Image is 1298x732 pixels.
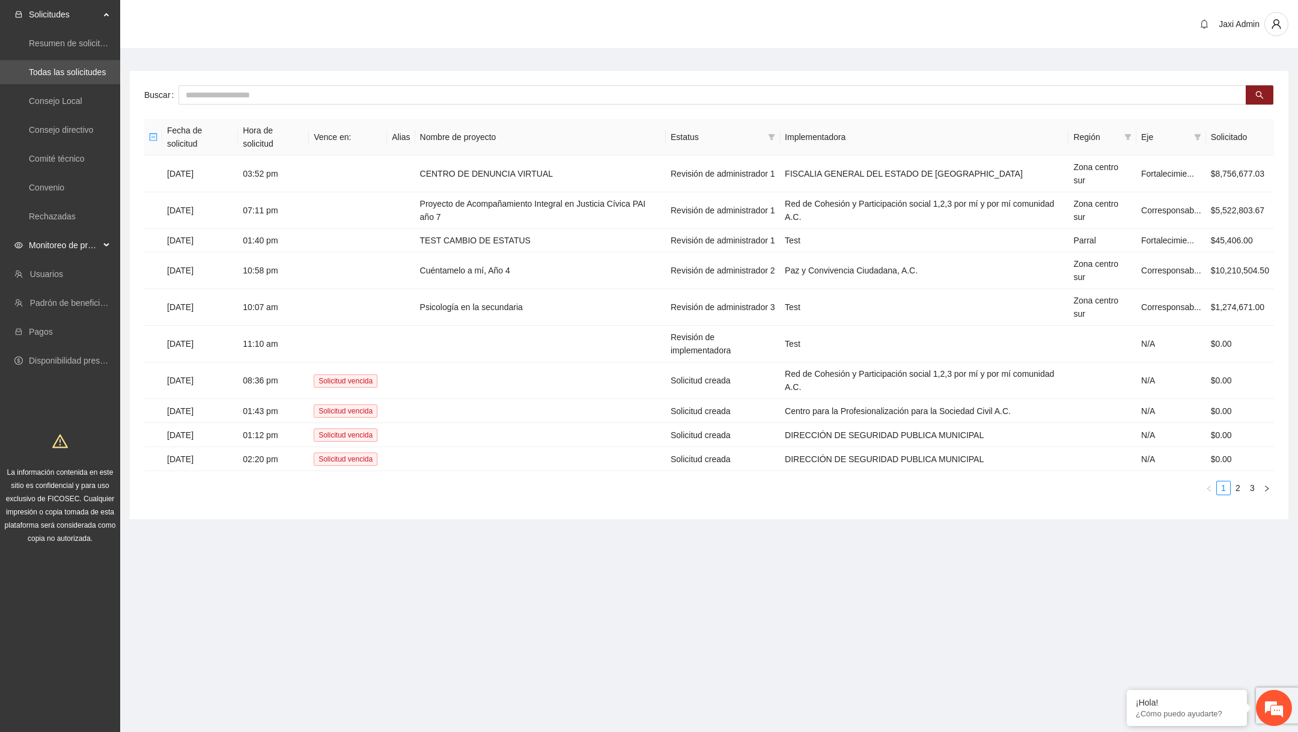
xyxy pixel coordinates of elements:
a: Consejo directivo [29,125,93,135]
span: Jaxi Admin [1219,19,1260,29]
td: Red de Cohesión y Participación social 1,2,3 por mí y por mí comunidad A.C. [780,192,1068,229]
td: Test [780,289,1068,326]
td: $0.00 [1206,399,1274,423]
td: $0.00 [1206,362,1274,399]
button: left [1202,481,1216,495]
span: warning [52,433,68,449]
td: Solicitud creada [666,399,780,423]
td: Revisión de administrador 3 [666,289,780,326]
td: $5,522,803.67 [1206,192,1274,229]
td: $0.00 [1206,326,1274,362]
span: filter [1124,133,1132,141]
td: N/A [1136,423,1206,447]
a: Disponibilidad presupuestal [29,356,132,365]
td: N/A [1136,399,1206,423]
span: filter [1122,128,1134,146]
span: filter [1192,128,1204,146]
td: [DATE] [162,399,238,423]
a: Comité técnico [29,154,85,163]
a: Pagos [29,327,53,337]
td: $45,406.00 [1206,229,1274,252]
span: Estatus [671,130,763,144]
td: 07:11 pm [238,192,309,229]
span: filter [766,128,778,146]
td: 03:52 pm [238,156,309,192]
td: 01:43 pm [238,399,309,423]
span: search [1255,91,1264,100]
td: $0.00 [1206,447,1274,471]
a: Resumen de solicitudes por aprobar [29,38,164,48]
th: Hora de solicitud [238,119,309,156]
td: [DATE] [162,447,238,471]
button: bell [1195,14,1214,34]
span: Corresponsab... [1141,266,1201,275]
span: filter [1194,133,1201,141]
a: 2 [1231,481,1245,495]
td: DIRECCIÓN DE SEGURIDAD PUBLICA MUNICIPAL [780,447,1068,471]
a: 3 [1246,481,1259,495]
td: 11:10 am [238,326,309,362]
td: [DATE] [162,362,238,399]
th: Implementadora [780,119,1068,156]
a: Convenio [29,183,64,192]
td: Zona centro sur [1068,289,1136,326]
a: Usuarios [30,269,63,279]
li: Previous Page [1202,481,1216,495]
span: Corresponsab... [1141,206,1201,215]
label: Buscar [144,85,178,105]
td: [DATE] [162,289,238,326]
button: user [1264,12,1288,36]
textarea: Escriba su mensaje y pulse “Intro” [6,328,229,370]
td: 10:07 am [238,289,309,326]
td: Revisión de administrador 2 [666,252,780,289]
button: search [1246,85,1273,105]
div: Chatee con nosotros ahora [62,61,202,77]
li: Next Page [1260,481,1274,495]
span: Solicitud vencida [314,453,377,466]
td: [DATE] [162,252,238,289]
span: Solicitud vencida [314,374,377,388]
span: bell [1195,19,1213,29]
a: Consejo Local [29,96,82,106]
span: Fortalecimie... [1141,169,1194,178]
span: Región [1073,130,1120,144]
a: Rechazadas [29,212,76,221]
td: $10,210,504.50 [1206,252,1274,289]
td: [DATE] [162,423,238,447]
td: [DATE] [162,229,238,252]
td: Revisión de administrador 1 [666,192,780,229]
a: Todas las solicitudes [29,67,106,77]
td: Zona centro sur [1068,252,1136,289]
td: Cuéntamelo a mí, Año 4 [415,252,666,289]
td: Red de Cohesión y Participación social 1,2,3 por mí y por mí comunidad A.C. [780,362,1068,399]
th: Vence en: [309,119,387,156]
span: right [1263,485,1270,492]
td: Solicitud creada [666,447,780,471]
td: [DATE] [162,156,238,192]
td: Paz y Convivencia Ciudadana, A.C. [780,252,1068,289]
th: Solicitado [1206,119,1274,156]
span: Fortalecimie... [1141,236,1194,245]
th: Fecha de solicitud [162,119,238,156]
span: Estamos en línea. [70,160,166,282]
span: Eje [1141,130,1189,144]
td: $8,756,677.03 [1206,156,1274,192]
span: inbox [14,10,23,19]
td: $0.00 [1206,423,1274,447]
span: minus-square [149,133,157,141]
span: user [1265,19,1288,29]
span: Solicitud vencida [314,404,377,418]
td: 02:20 pm [238,447,309,471]
th: Nombre de proyecto [415,119,666,156]
td: Solicitud creada [666,423,780,447]
td: DIRECCIÓN DE SEGURIDAD PUBLICA MUNICIPAL [780,423,1068,447]
li: 1 [1216,481,1231,495]
td: N/A [1136,447,1206,471]
td: 10:58 pm [238,252,309,289]
p: ¿Cómo puedo ayudarte? [1136,709,1238,718]
th: Alias [387,119,415,156]
span: left [1205,485,1213,492]
li: 2 [1231,481,1245,495]
span: Corresponsab... [1141,302,1201,312]
td: Parral [1068,229,1136,252]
